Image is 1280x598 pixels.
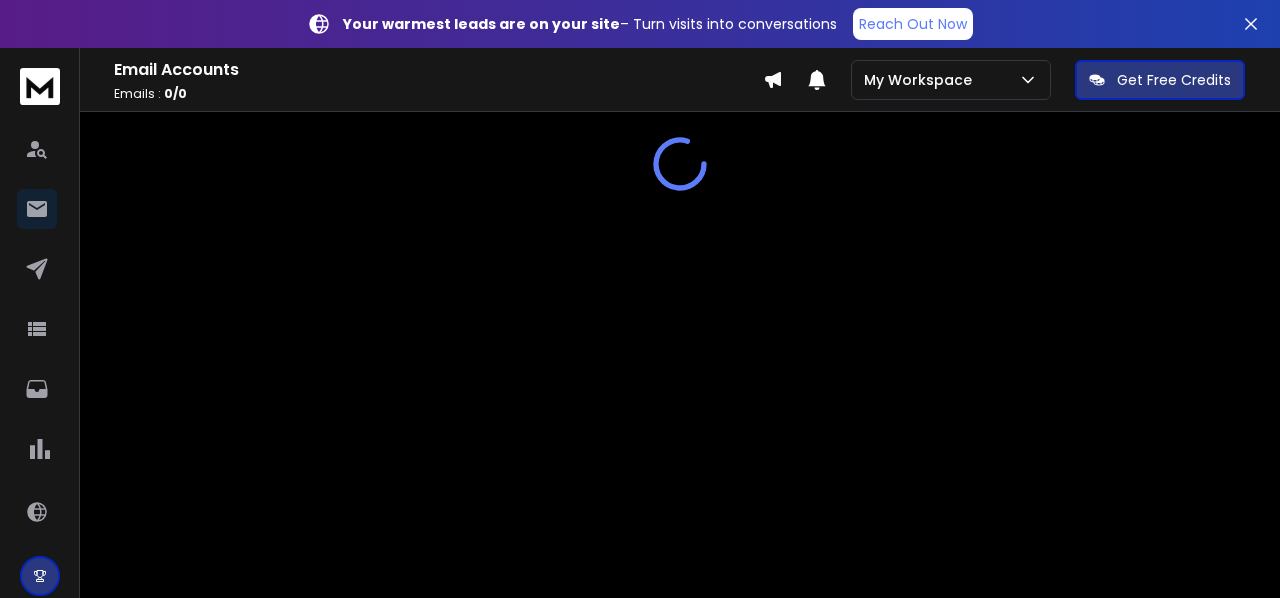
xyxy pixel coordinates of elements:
strong: Your warmest leads are on your site [343,14,620,34]
button: Get Free Credits [1075,60,1245,100]
p: Reach Out Now [859,14,967,34]
span: 0 / 0 [164,85,187,102]
p: My Workspace [864,70,980,90]
p: Emails : [114,86,763,102]
img: logo [20,68,60,105]
h1: Email Accounts [114,58,763,82]
p: Get Free Credits [1117,70,1231,90]
p: – Turn visits into conversations [343,14,837,34]
a: Reach Out Now [853,8,973,40]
